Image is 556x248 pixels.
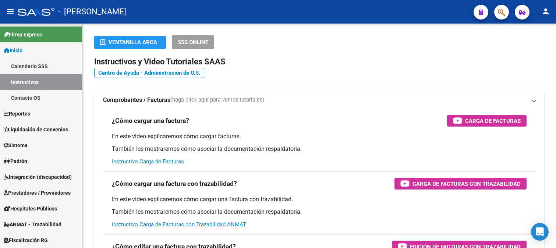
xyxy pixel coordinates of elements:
a: Instructivo Carga de Facturas con Trazabilidad ANMAT [112,221,246,228]
span: Reportes [4,110,30,118]
button: Ventanilla ARCA [94,36,166,49]
span: Hospitales Públicos [4,205,57,213]
span: Prestadores / Proveedores [4,189,71,197]
span: Sistema [4,141,28,149]
span: (haga click aquí para ver los tutoriales) [170,96,264,104]
p: En este video explicaremos cómo cargar facturas. [112,132,527,141]
span: Fiscalización RG [4,236,48,244]
span: Carga de Facturas [465,116,521,125]
a: Instructivo Carga de Facturas [112,158,184,165]
span: - [PERSON_NAME] [58,4,126,20]
button: SSS ONLINE [172,35,214,49]
p: En este video explicaremos cómo cargar una factura con trazabilidad. [112,195,527,203]
a: Centro de Ayuda - Administración de O.S. [94,68,204,78]
mat-expansion-panel-header: Comprobantes / Facturas(haga click aquí para ver los tutoriales) [94,91,544,109]
span: SSS ONLINE [178,39,208,46]
p: También les mostraremos cómo asociar la documentación respaldatoria. [112,145,527,153]
span: Carga de Facturas con Trazabilidad [412,179,521,188]
mat-icon: menu [6,7,15,16]
strong: Comprobantes / Facturas [103,96,170,104]
span: Firma Express [4,31,42,39]
span: Inicio [4,46,22,54]
mat-icon: person [541,7,550,16]
div: Ventanilla ARCA [100,36,160,49]
h3: ¿Cómo cargar una factura con trazabilidad? [112,178,237,189]
button: Carga de Facturas [447,115,527,127]
span: ANMAT - Trazabilidad [4,220,61,228]
h2: Instructivos y Video Tutoriales SAAS [94,55,544,69]
span: Liquidación de Convenios [4,125,68,134]
p: También les mostraremos cómo asociar la documentación respaldatoria. [112,208,527,216]
h3: ¿Cómo cargar una factura? [112,116,189,126]
div: Open Intercom Messenger [531,223,549,241]
span: Padrón [4,157,27,165]
button: Carga de Facturas con Trazabilidad [394,178,527,189]
span: Integración (discapacidad) [4,173,72,181]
